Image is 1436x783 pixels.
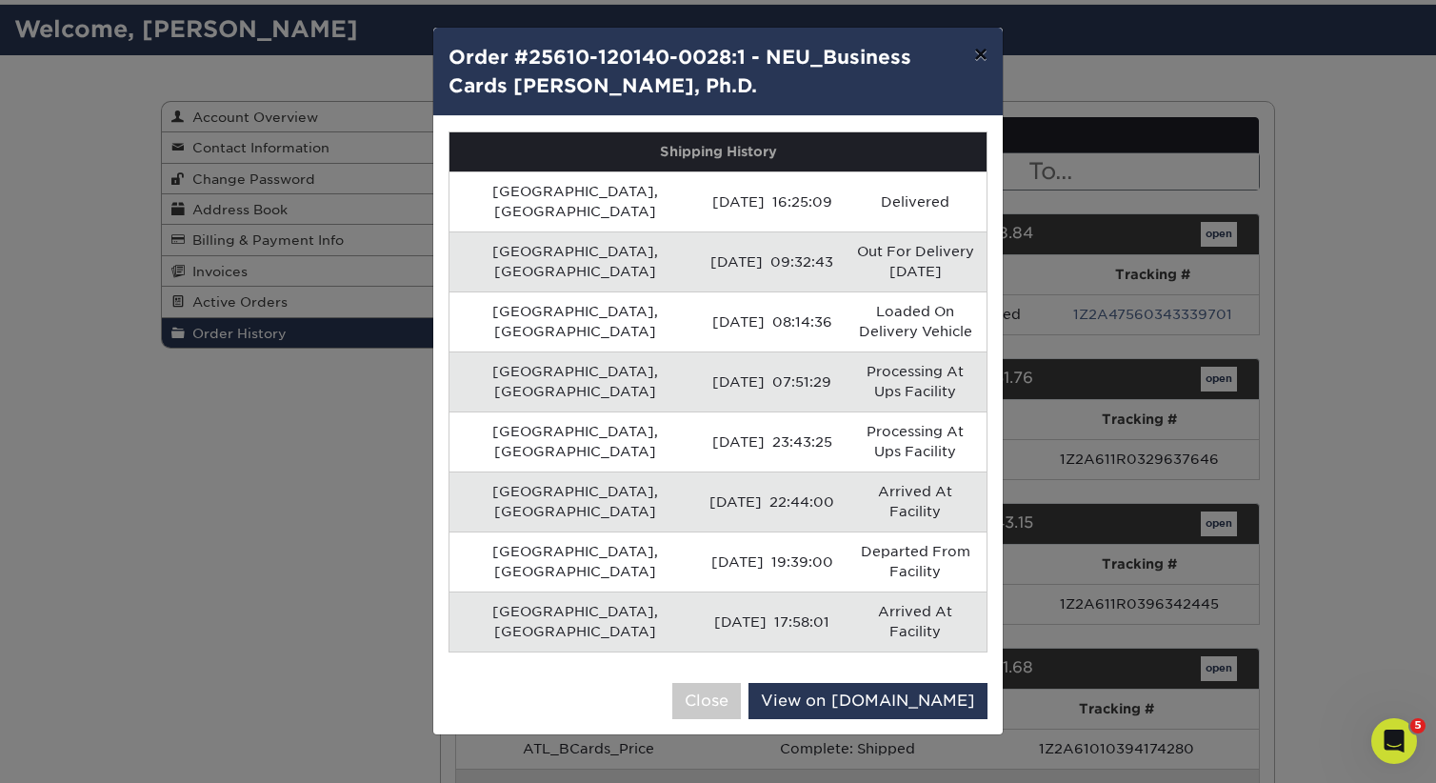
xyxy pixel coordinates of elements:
iframe: Intercom live chat [1371,718,1417,764]
td: Delivered [844,171,987,231]
td: [GEOGRAPHIC_DATA], [GEOGRAPHIC_DATA] [449,351,700,412]
td: Processing At Ups Facility [844,351,987,412]
td: [GEOGRAPHIC_DATA], [GEOGRAPHIC_DATA] [449,291,700,351]
td: [DATE] 22:44:00 [700,472,844,532]
td: [GEOGRAPHIC_DATA], [GEOGRAPHIC_DATA] [449,171,700,231]
td: [DATE] 16:25:09 [700,171,844,231]
td: Departed From Facility [844,532,987,592]
td: Out For Delivery [DATE] [844,231,987,291]
td: [DATE] 19:39:00 [700,532,844,592]
td: [GEOGRAPHIC_DATA], [GEOGRAPHIC_DATA] [449,592,700,652]
td: [GEOGRAPHIC_DATA], [GEOGRAPHIC_DATA] [449,532,700,592]
td: Loaded On Delivery Vehicle [844,291,987,351]
td: [GEOGRAPHIC_DATA], [GEOGRAPHIC_DATA] [449,412,700,472]
td: Arrived At Facility [844,592,987,652]
th: Shipping History [449,132,987,171]
h4: Order #25610-120140-0028:1 - NEU_Business Cards [PERSON_NAME], Ph.D. [449,43,987,100]
td: [DATE] 23:43:25 [700,412,844,472]
a: View on [DOMAIN_NAME] [748,683,987,719]
td: [DATE] 17:58:01 [700,592,844,652]
td: [DATE] 08:14:36 [700,291,844,351]
td: Processing At Ups Facility [844,412,987,472]
td: [GEOGRAPHIC_DATA], [GEOGRAPHIC_DATA] [449,231,700,291]
button: × [959,28,1003,81]
td: Arrived At Facility [844,472,987,532]
td: [DATE] 09:32:43 [700,231,844,291]
button: Close [672,683,741,719]
td: [GEOGRAPHIC_DATA], [GEOGRAPHIC_DATA] [449,472,700,532]
span: 5 [1410,718,1426,733]
td: [DATE] 07:51:29 [700,351,844,412]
